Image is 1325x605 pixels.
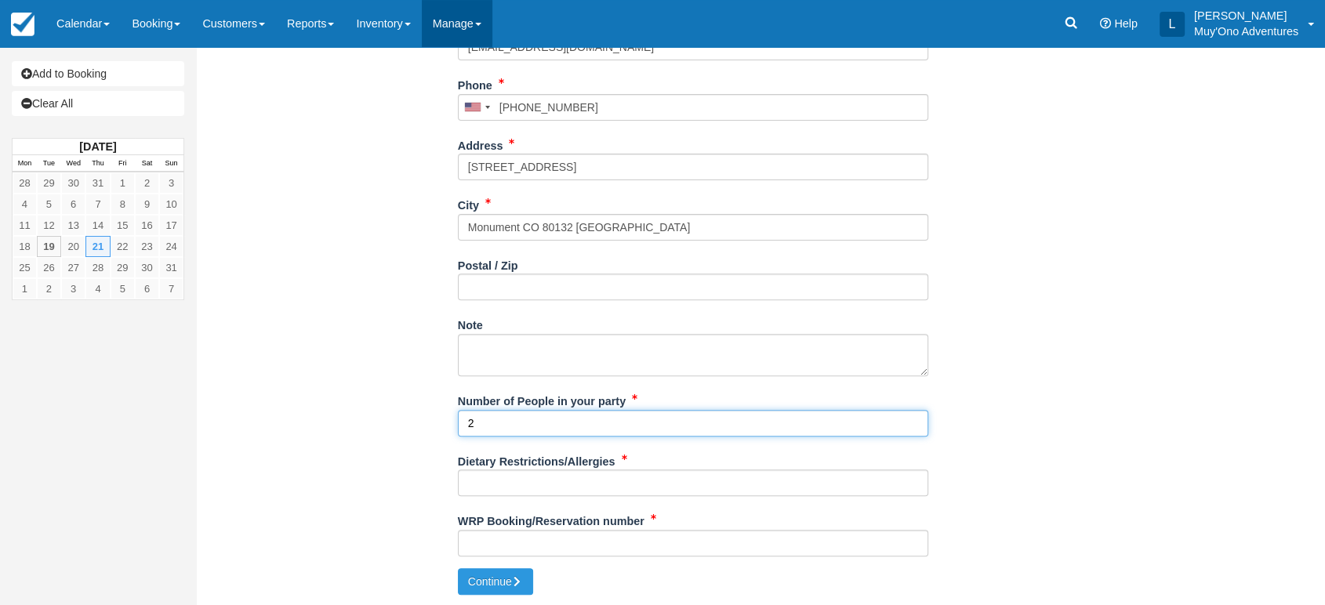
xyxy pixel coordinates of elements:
i: Help [1100,18,1111,29]
a: 23 [135,236,159,257]
a: 8 [111,194,135,215]
a: 25 [13,257,37,278]
a: 5 [37,194,61,215]
a: 7 [85,194,110,215]
div: United States: +1 [459,95,495,120]
a: 26 [37,257,61,278]
a: 9 [135,194,159,215]
a: 1 [111,172,135,194]
a: 7 [159,278,183,299]
label: City [458,192,479,214]
a: 10 [159,194,183,215]
label: Address [458,132,503,154]
th: Thu [85,155,110,172]
a: 31 [159,257,183,278]
a: 12 [37,215,61,236]
a: 4 [85,278,110,299]
strong: [DATE] [79,140,116,153]
a: 29 [111,257,135,278]
a: Add to Booking [12,61,184,86]
a: 6 [61,194,85,215]
a: 11 [13,215,37,236]
a: 16 [135,215,159,236]
a: 30 [135,257,159,278]
img: checkfront-main-nav-mini-logo.png [11,13,34,36]
a: 22 [111,236,135,257]
a: 15 [111,215,135,236]
a: 20 [61,236,85,257]
p: [PERSON_NAME] [1194,8,1298,24]
a: 17 [159,215,183,236]
a: 24 [159,236,183,257]
a: 28 [85,257,110,278]
th: Tue [37,155,61,172]
a: 28 [13,172,37,194]
th: Mon [13,155,37,172]
a: 14 [85,215,110,236]
a: 5 [111,278,135,299]
a: 29 [37,172,61,194]
button: Continue [458,568,533,595]
a: 18 [13,236,37,257]
label: Dietary Restrictions/Allergies [458,448,615,470]
a: 31 [85,172,110,194]
a: 19 [37,236,61,257]
label: Postal / Zip [458,252,518,274]
a: 2 [135,172,159,194]
label: WRP Booking/Reservation number [458,508,644,530]
a: 6 [135,278,159,299]
th: Fri [111,155,135,172]
p: Muy'Ono Adventures [1194,24,1298,39]
a: Clear All [12,91,184,116]
a: 21 [85,236,110,257]
label: Note [458,312,483,334]
div: L [1160,12,1185,37]
label: Phone [458,72,492,94]
a: 3 [61,278,85,299]
a: 3 [159,172,183,194]
span: Help [1114,17,1138,30]
a: 4 [13,194,37,215]
a: 27 [61,257,85,278]
a: 13 [61,215,85,236]
th: Sun [159,155,183,172]
a: 30 [61,172,85,194]
label: Number of People in your party [458,388,626,410]
a: 1 [13,278,37,299]
a: 2 [37,278,61,299]
th: Wed [61,155,85,172]
th: Sat [135,155,159,172]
